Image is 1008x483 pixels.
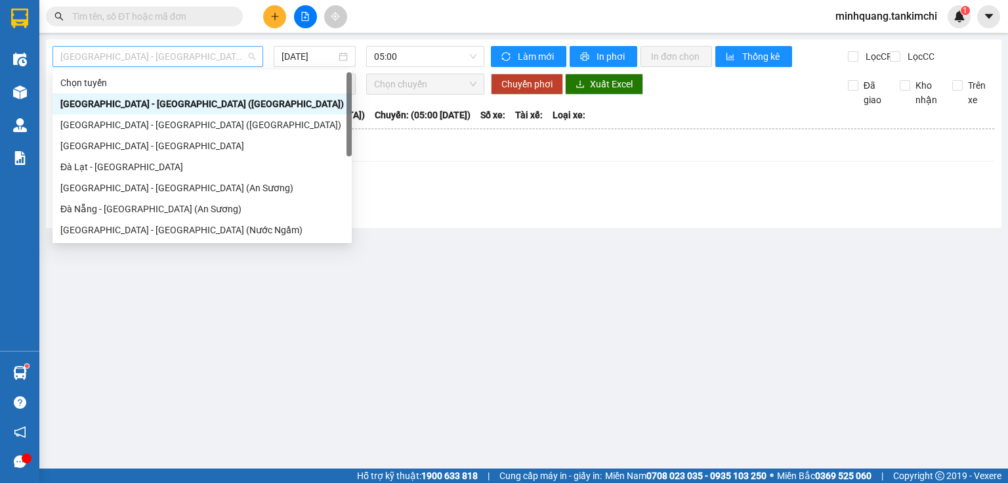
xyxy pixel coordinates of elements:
span: copyright [935,471,944,480]
span: Trên xe [963,78,995,107]
div: [GEOGRAPHIC_DATA] - [GEOGRAPHIC_DATA] [60,139,344,153]
span: caret-down [983,11,995,22]
span: ⚪️ [770,473,774,478]
span: Kho nhận [910,78,942,107]
span: message [14,455,26,468]
button: In đơn chọn [640,46,712,67]
strong: 1900 633 818 [421,471,478,481]
button: aim [324,5,347,28]
span: Loại xe: [553,108,585,122]
span: Đà Nẵng - Hà Nội (Hàng) [60,47,255,66]
span: Tài xế: [515,108,543,122]
button: Chuyển phơi [491,74,563,95]
div: Đà Lạt - Đà Nẵng [52,156,352,177]
input: 15/10/2025 [282,49,335,64]
span: In phơi [597,49,627,64]
img: warehouse-icon [13,53,27,66]
div: Đà Lạt - [GEOGRAPHIC_DATA] [60,160,344,174]
img: solution-icon [13,151,27,165]
div: Đà Nẵng - [GEOGRAPHIC_DATA] (An Sương) [60,202,344,216]
div: Đà Nẵng - Đà Lạt [52,135,352,156]
div: [GEOGRAPHIC_DATA] - [GEOGRAPHIC_DATA] ([GEOGRAPHIC_DATA]) [60,118,344,132]
button: syncLàm mới [491,46,566,67]
span: 1 [963,6,967,15]
input: Tìm tên, số ĐT hoặc mã đơn [72,9,227,24]
button: plus [263,5,286,28]
img: icon-new-feature [954,11,965,22]
span: sync [501,52,513,62]
img: logo-vxr [11,9,28,28]
span: Miền Nam [605,469,766,483]
img: warehouse-icon [13,366,27,380]
img: warehouse-icon [13,118,27,132]
span: 05:00 [374,47,477,66]
span: plus [270,12,280,21]
span: Chọn chuyến [374,74,477,94]
div: [GEOGRAPHIC_DATA] - [GEOGRAPHIC_DATA] (An Sương) [60,181,344,195]
button: bar-chartThống kê [715,46,792,67]
div: Đà Nẵng - Hà Nội (Hàng) [52,93,352,114]
div: [GEOGRAPHIC_DATA] - [GEOGRAPHIC_DATA] ([GEOGRAPHIC_DATA]) [60,97,344,111]
span: notification [14,426,26,438]
span: Miền Bắc [777,469,871,483]
span: bar-chart [726,52,737,62]
span: question-circle [14,396,26,409]
span: Thống kê [742,49,782,64]
span: | [881,469,883,483]
button: downloadXuất Excel [565,74,643,95]
span: file-add [301,12,310,21]
span: Làm mới [518,49,556,64]
span: Lọc CC [902,49,936,64]
strong: 0708 023 035 - 0935 103 250 [646,471,766,481]
button: file-add [294,5,317,28]
sup: 1 [25,364,29,368]
span: minhquang.tankimchi [825,8,948,24]
span: printer [580,52,591,62]
div: Đà Nẵng - Sài Gòn (An Sương) [52,198,352,219]
div: [GEOGRAPHIC_DATA] - [GEOGRAPHIC_DATA] (Nước Ngầm) [60,223,344,237]
img: warehouse-icon [13,85,27,99]
span: Số xe: [480,108,505,122]
div: Đà Nẵng - Hà Nội (Nước Ngầm) [52,219,352,241]
span: search [54,12,64,21]
div: Hà Nội - Đà Nẵng (Hàng) [52,114,352,135]
button: caret-down [977,5,1000,28]
span: aim [331,12,340,21]
strong: 0369 525 060 [815,471,871,481]
span: Lọc CR [860,49,894,64]
span: | [488,469,490,483]
sup: 1 [961,6,970,15]
span: Đã giao [858,78,891,107]
div: Sài Gòn - Đà Nẵng (An Sương) [52,177,352,198]
span: Hỗ trợ kỹ thuật: [357,469,478,483]
button: printerIn phơi [570,46,637,67]
span: Cung cấp máy in - giấy in: [499,469,602,483]
div: Chọn tuyến [52,72,352,93]
div: Chọn tuyến [60,76,344,90]
span: Chuyến: (05:00 [DATE]) [375,108,471,122]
